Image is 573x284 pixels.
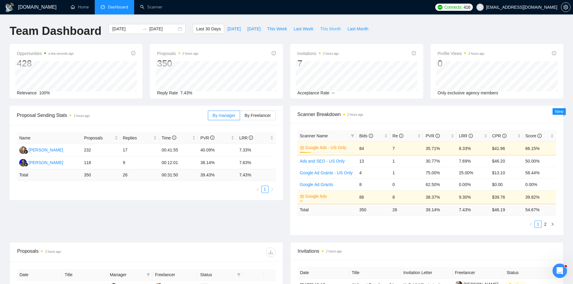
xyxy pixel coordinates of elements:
[17,111,208,119] span: Proposal Sending Stats
[24,150,28,154] img: gigradar-bm.png
[300,170,353,175] a: Google Ad Grants - US Only
[555,109,563,114] span: New
[347,113,363,116] time: 2 hours ago
[423,155,456,167] td: 30.77%
[347,26,368,32] span: Last Month
[269,186,276,193] li: Next Page
[423,142,456,155] td: 35.71%
[10,24,101,38] h1: Team Dashboard
[142,26,147,31] span: swap-right
[538,134,542,138] span: info-circle
[297,58,339,69] div: 7
[74,114,90,118] time: 2 hours ago
[529,222,533,226] span: left
[107,269,152,281] th: Manager
[262,186,268,193] a: 1
[159,169,198,181] td: 00:31:50
[17,169,82,181] td: Total
[237,157,276,169] td: 7.63%
[157,50,198,57] span: Proposals
[359,133,373,138] span: Bids
[123,135,152,141] span: Replies
[183,52,199,55] time: 2 hours ago
[247,26,260,32] span: [DATE]
[300,194,304,198] span: crown
[17,58,74,69] div: 428
[457,142,490,155] td: 8.33%
[561,2,571,12] button: setting
[108,5,128,10] span: Dashboard
[146,273,150,276] span: filter
[254,186,261,193] button: left
[266,250,275,255] span: download
[357,179,390,190] td: 8
[120,157,159,169] td: 9
[297,90,330,95] span: Acceptance Rate
[549,221,556,228] li: Next Page
[453,267,504,279] th: Freelancer
[525,133,542,138] span: Score
[172,136,176,140] span: info-circle
[120,169,159,181] td: 26
[17,269,62,281] th: Date
[19,147,63,152] a: NK[PERSON_NAME]
[297,204,357,215] td: Total
[269,186,276,193] button: right
[390,179,423,190] td: 0
[237,144,276,157] td: 7.33%
[112,26,140,32] input: Start date
[523,204,556,215] td: 54.67 %
[300,159,345,163] a: Ads and SEO - US Only
[249,136,253,140] span: info-circle
[159,144,198,157] td: 00:41:55
[534,221,542,228] li: 1
[535,221,541,228] a: 1
[436,134,440,138] span: info-circle
[323,52,339,55] time: 2 hours ago
[527,221,534,228] button: left
[62,269,107,281] th: Title
[542,221,549,228] a: 2
[523,190,556,204] td: 39.82%
[438,5,442,10] img: upwork-logo.png
[317,24,344,34] button: This Month
[523,179,556,190] td: 0.00%
[198,169,237,181] td: 39.43 %
[423,204,456,215] td: 39.14 %
[198,144,237,157] td: 40.09%
[390,167,423,179] td: 1
[438,90,498,95] span: Only exclusive agency members
[469,134,473,138] span: info-circle
[492,133,506,138] span: CPR
[390,142,423,155] td: 7
[298,267,350,279] th: Date
[131,51,135,55] span: info-circle
[236,270,242,279] span: filter
[369,134,373,138] span: info-circle
[357,204,390,215] td: 350
[332,90,334,95] span: --
[297,50,339,57] span: Invitations
[305,193,353,200] a: Google Ads
[180,90,193,95] span: 7.43%
[490,155,523,167] td: $46.20
[82,157,120,169] td: 118
[82,169,120,181] td: 350
[490,179,523,190] td: $0.00
[196,26,221,32] span: Last 30 Days
[162,136,176,140] span: Time
[459,133,473,138] span: LRR
[200,136,214,140] span: PVR
[254,186,261,193] li: Previous Page
[149,26,177,32] input: End date
[468,52,484,55] time: 2 hours ago
[110,271,144,278] span: Manager
[390,190,423,204] td: 8
[157,58,198,69] div: 350
[561,5,571,10] a: setting
[357,142,390,155] td: 84
[261,186,269,193] li: 1
[82,132,120,144] th: Proposals
[239,136,253,140] span: LRR
[504,267,556,279] th: Status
